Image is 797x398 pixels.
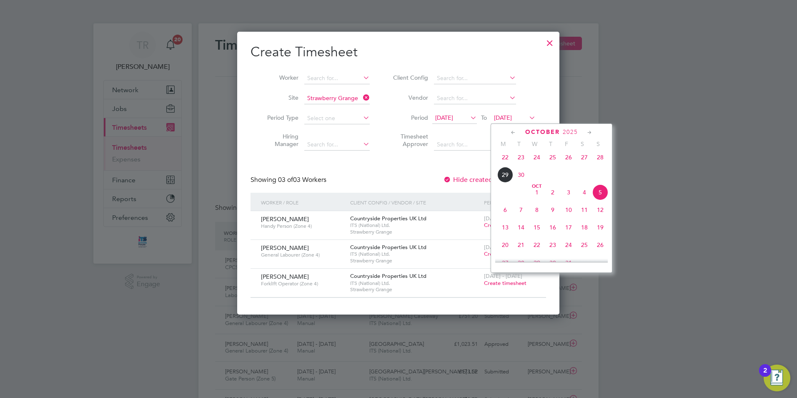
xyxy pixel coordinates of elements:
[261,133,298,148] label: Hiring Manager
[278,176,326,184] span: 03 Workers
[482,193,538,212] div: Period
[350,215,426,222] span: Countryside Properties UK Ltd
[348,193,482,212] div: Client Config / Vendor / Site
[592,237,608,253] span: 26
[563,128,578,136] span: 2025
[513,237,529,253] span: 21
[304,73,370,84] input: Search for...
[350,280,480,287] span: ITS (National) Ltd.
[576,237,592,253] span: 25
[350,272,426,280] span: Countryside Properties UK Ltd
[391,114,428,121] label: Period
[261,244,309,252] span: [PERSON_NAME]
[435,114,453,121] span: [DATE]
[304,93,370,104] input: Search for...
[434,139,516,151] input: Search for...
[251,176,328,184] div: Showing
[497,237,513,253] span: 20
[484,250,526,257] span: Create timesheet
[561,149,576,165] span: 26
[513,202,529,218] span: 7
[261,223,344,229] span: Handy Person (Zone 4)
[529,184,545,200] span: 1
[479,112,489,123] span: To
[484,215,522,222] span: [DATE] - [DATE]
[561,219,576,235] span: 17
[497,149,513,165] span: 22
[511,140,527,148] span: T
[261,114,298,121] label: Period Type
[259,193,348,212] div: Worker / Role
[350,229,480,235] span: Strawberry Grange
[559,140,574,148] span: F
[513,219,529,235] span: 14
[545,184,561,200] span: 2
[304,139,370,151] input: Search for...
[278,176,293,184] span: 03 of
[391,133,428,148] label: Timesheet Approver
[529,149,545,165] span: 24
[545,202,561,218] span: 9
[497,255,513,271] span: 27
[513,255,529,271] span: 28
[590,140,606,148] span: S
[261,215,309,223] span: [PERSON_NAME]
[576,202,592,218] span: 11
[261,252,344,258] span: General Labourer (Zone 4)
[495,140,511,148] span: M
[592,202,608,218] span: 12
[576,184,592,200] span: 4
[261,280,344,287] span: Forklift Operator (Zone 4)
[592,219,608,235] span: 19
[529,237,545,253] span: 22
[434,93,516,104] input: Search for...
[261,94,298,101] label: Site
[561,202,576,218] span: 10
[350,251,480,257] span: ITS (National) Ltd.
[576,149,592,165] span: 27
[525,128,560,136] span: October
[545,219,561,235] span: 16
[391,74,428,81] label: Client Config
[494,114,512,121] span: [DATE]
[391,94,428,101] label: Vendor
[561,255,576,271] span: 31
[443,176,528,184] label: Hide created timesheets
[497,167,513,183] span: 29
[484,280,526,287] span: Create timesheet
[529,219,545,235] span: 15
[529,255,545,271] span: 29
[592,184,608,200] span: 5
[484,222,526,229] span: Create timesheet
[261,273,309,280] span: [PERSON_NAME]
[261,74,298,81] label: Worker
[592,149,608,165] span: 28
[764,365,790,391] button: Open Resource Center, 2 new notifications
[576,219,592,235] span: 18
[484,272,522,280] span: [DATE] - [DATE]
[304,113,370,124] input: Select one
[527,140,543,148] span: W
[350,222,480,229] span: ITS (National) Ltd.
[251,43,546,61] h2: Create Timesheet
[350,286,480,293] span: Strawberry Grange
[545,255,561,271] span: 30
[484,244,522,251] span: [DATE] - [DATE]
[574,140,590,148] span: S
[543,140,559,148] span: T
[561,237,576,253] span: 24
[545,237,561,253] span: 23
[497,202,513,218] span: 6
[529,184,545,189] span: Oct
[497,219,513,235] span: 13
[763,370,767,381] div: 2
[350,244,426,251] span: Countryside Properties UK Ltd
[513,167,529,183] span: 30
[434,73,516,84] input: Search for...
[513,149,529,165] span: 23
[529,202,545,218] span: 8
[350,257,480,264] span: Strawberry Grange
[561,184,576,200] span: 3
[545,149,561,165] span: 25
